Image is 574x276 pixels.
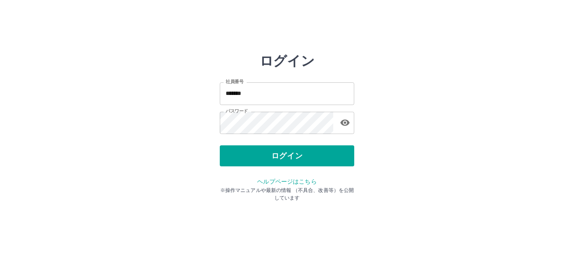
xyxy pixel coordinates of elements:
[220,145,354,166] button: ログイン
[226,108,248,114] label: パスワード
[226,79,243,85] label: 社員番号
[220,187,354,202] p: ※操作マニュアルや最新の情報 （不具合、改善等）を公開しています
[257,178,316,185] a: ヘルプページはこちら
[260,53,315,69] h2: ログイン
